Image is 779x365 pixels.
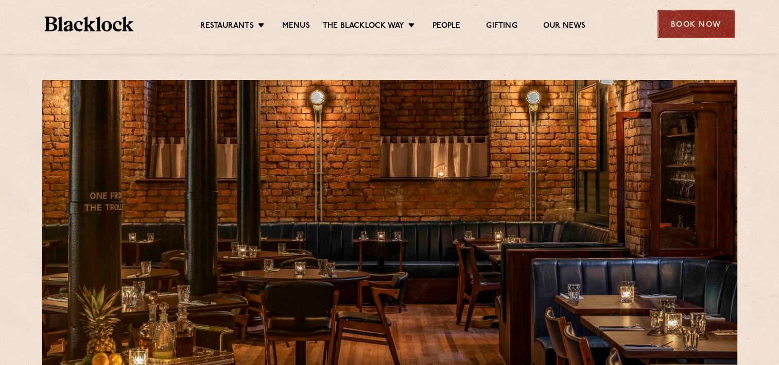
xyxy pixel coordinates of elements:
[45,16,134,31] img: BL_Textured_Logo-footer-cropped.svg
[282,21,310,32] a: Menus
[543,21,586,32] a: Our News
[323,21,404,32] a: The Blacklock Way
[657,10,735,38] div: Book Now
[432,21,460,32] a: People
[200,21,254,32] a: Restaurants
[486,21,517,32] a: Gifting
